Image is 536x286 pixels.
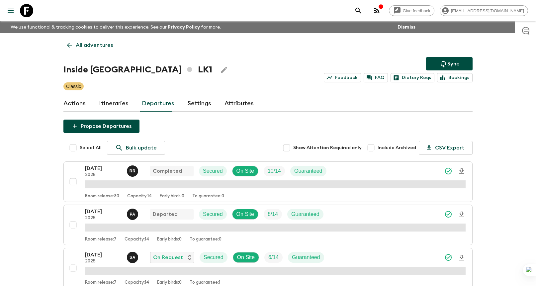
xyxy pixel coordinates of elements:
[426,57,473,70] button: Sync adventure departures to the booking engine
[237,253,255,261] p: On Site
[447,8,528,13] span: [EMAIL_ADDRESS][DOMAIN_NAME]
[85,164,122,172] p: [DATE]
[233,252,259,263] div: On Site
[63,63,212,76] h1: Inside [GEOGRAPHIC_DATA] LK1
[85,216,122,221] p: 2025
[399,8,434,13] span: Give feedback
[127,252,139,263] button: SA
[199,209,227,220] div: Secured
[160,194,184,199] p: Early birds: 0
[293,144,362,151] span: Show Attention Required only
[85,237,117,242] p: Room release: 7
[4,4,17,17] button: menu
[391,73,434,82] a: Dietary Reqs
[85,194,119,199] p: Room release: 30
[85,172,122,178] p: 2025
[291,210,319,218] p: Guaranteed
[447,60,459,68] p: Sync
[437,73,473,82] a: Bookings
[389,5,434,16] a: Give feedback
[294,167,322,175] p: Guaranteed
[85,280,117,285] p: Room release: 7
[125,237,149,242] p: Capacity: 14
[188,96,211,112] a: Settings
[127,167,139,173] span: Ramli Raban
[99,96,129,112] a: Itineraries
[127,194,152,199] p: Capacity: 14
[264,252,283,263] div: Trip Fill
[458,254,466,262] svg: Download Onboarding
[444,253,452,261] svg: Synced Successfully
[66,83,81,90] p: Classic
[203,167,223,175] p: Secured
[85,208,122,216] p: [DATE]
[203,210,223,218] p: Secured
[224,96,254,112] a: Attributes
[268,210,278,218] p: 8 / 14
[130,255,135,260] p: S A
[396,23,417,32] button: Dismiss
[458,167,466,175] svg: Download Onboarding
[352,4,365,17] button: search adventures
[85,259,122,264] p: 2025
[142,96,174,112] a: Departures
[125,280,149,285] p: Capacity: 14
[264,166,285,176] div: Trip Fill
[236,167,254,175] p: On Site
[324,73,361,82] a: Feedback
[440,5,528,16] div: [EMAIL_ADDRESS][DOMAIN_NAME]
[232,166,258,176] div: On Site
[444,210,452,218] svg: Synced Successfully
[378,144,416,151] span: Include Archived
[199,166,227,176] div: Secured
[268,253,279,261] p: 6 / 14
[157,280,182,285] p: Early birds: 0
[168,25,200,30] a: Privacy Policy
[232,209,258,220] div: On Site
[153,210,178,218] p: Departed
[200,252,227,263] div: Secured
[444,167,452,175] svg: Synced Successfully
[190,237,222,242] p: To guarantee: 0
[192,194,224,199] p: To guarantee: 0
[419,141,473,155] button: CSV Export
[63,161,473,202] button: [DATE]2025Ramli Raban CompletedSecuredOn SiteTrip FillGuaranteedRoom release:30Capacity:14Early b...
[127,254,139,259] span: Suren Abeykoon
[107,141,165,155] a: Bulk update
[204,253,223,261] p: Secured
[190,280,220,285] p: To guarantee: 1
[153,167,182,175] p: Completed
[63,39,117,52] a: All adventures
[236,210,254,218] p: On Site
[364,73,388,82] a: FAQ
[80,144,102,151] span: Select All
[157,237,182,242] p: Early birds: 0
[153,253,183,261] p: On Request
[63,205,473,245] button: [DATE]2025Prasad AdikariDepartedSecuredOn SiteTrip FillGuaranteedRoom release:7Capacity:14Early b...
[85,251,122,259] p: [DATE]
[76,41,113,49] p: All adventures
[8,21,223,33] p: We use functional & tracking cookies to deliver this experience. See our for more.
[218,63,231,76] button: Edit Adventure Title
[264,209,282,220] div: Trip Fill
[292,253,320,261] p: Guaranteed
[63,120,139,133] button: Propose Departures
[126,144,157,152] p: Bulk update
[63,96,86,112] a: Actions
[127,211,139,216] span: Prasad Adikari
[268,167,281,175] p: 10 / 14
[458,211,466,219] svg: Download Onboarding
